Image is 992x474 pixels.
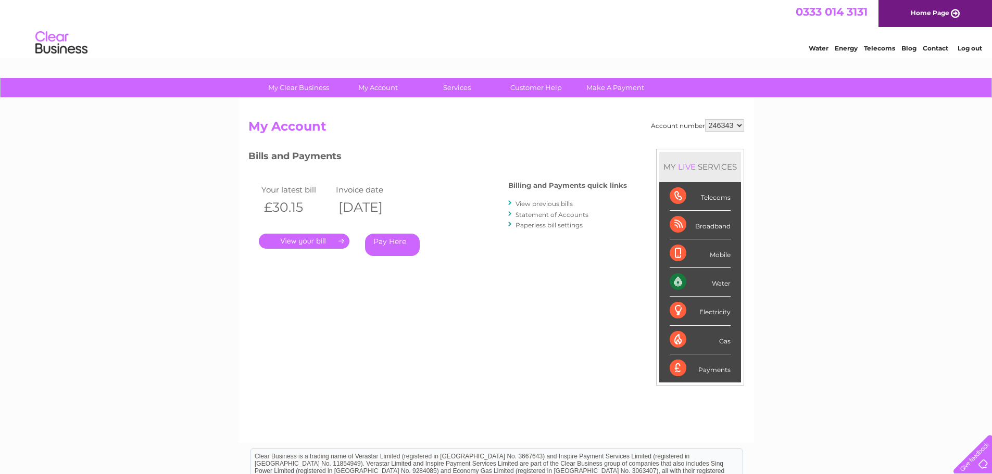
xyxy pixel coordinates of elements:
[256,78,342,97] a: My Clear Business
[670,239,731,268] div: Mobile
[670,326,731,354] div: Gas
[676,162,698,172] div: LIVE
[516,221,583,229] a: Paperless bill settings
[809,44,828,52] a: Water
[250,6,743,50] div: Clear Business is a trading name of Verastar Limited (registered in [GEOGRAPHIC_DATA] No. 3667643...
[958,44,982,52] a: Log out
[365,234,420,256] a: Pay Here
[516,211,588,219] a: Statement of Accounts
[259,234,349,249] a: .
[659,152,741,182] div: MY SERVICES
[670,268,731,297] div: Water
[414,78,500,97] a: Services
[901,44,916,52] a: Blog
[923,44,948,52] a: Contact
[651,119,744,132] div: Account number
[259,183,334,197] td: Your latest bill
[259,197,334,218] th: £30.15
[335,78,421,97] a: My Account
[35,27,88,59] img: logo.png
[508,182,627,189] h4: Billing and Payments quick links
[796,5,868,18] a: 0333 014 3131
[670,182,731,211] div: Telecoms
[333,183,408,197] td: Invoice date
[493,78,579,97] a: Customer Help
[670,297,731,325] div: Electricity
[572,78,658,97] a: Make A Payment
[835,44,858,52] a: Energy
[248,149,627,167] h3: Bills and Payments
[516,200,573,208] a: View previous bills
[864,44,895,52] a: Telecoms
[670,354,731,382] div: Payments
[333,197,408,218] th: [DATE]
[248,119,744,139] h2: My Account
[670,211,731,239] div: Broadband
